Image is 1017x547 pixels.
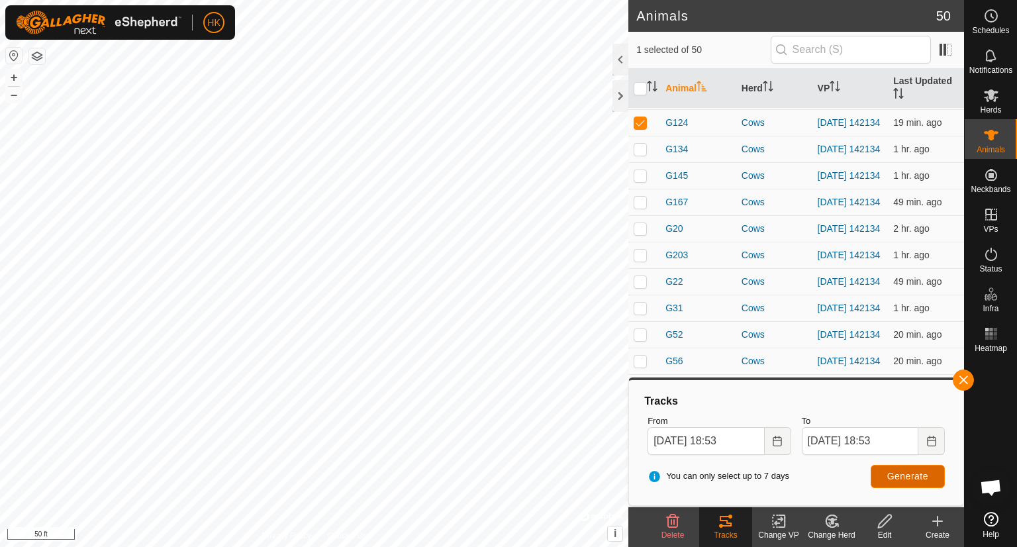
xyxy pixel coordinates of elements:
[977,146,1005,154] span: Animals
[742,275,807,289] div: Cows
[818,356,881,366] a: [DATE] 142134
[16,11,181,34] img: Gallagher Logo
[802,415,945,428] label: To
[6,48,22,64] button: Reset Map
[818,144,881,154] a: [DATE] 142134
[818,329,881,340] a: [DATE] 142134
[858,529,911,541] div: Edit
[648,415,791,428] label: From
[980,106,1001,114] span: Herds
[871,465,945,488] button: Generate
[742,222,807,236] div: Cows
[742,116,807,130] div: Cows
[608,526,622,541] button: i
[765,427,791,455] button: Choose Date
[818,170,881,181] a: [DATE] 142134
[911,529,964,541] div: Create
[771,36,931,64] input: Search (S)
[6,87,22,103] button: –
[742,195,807,209] div: Cows
[665,169,688,183] span: G145
[636,43,770,57] span: 1 selected of 50
[262,530,312,542] a: Privacy Policy
[983,530,999,538] span: Help
[752,529,805,541] div: Change VP
[665,142,688,156] span: G134
[893,170,930,181] span: Aug 27, 2025, 5:32 PM
[6,70,22,85] button: +
[742,301,807,315] div: Cows
[893,303,930,313] span: Aug 27, 2025, 5:32 PM
[642,393,950,409] div: Tracks
[647,83,657,93] p-sorticon: Activate to sort
[887,471,928,481] span: Generate
[893,223,930,234] span: Aug 27, 2025, 4:32 PM
[830,83,840,93] p-sorticon: Activate to sort
[818,117,881,128] a: [DATE] 142134
[661,530,685,540] span: Delete
[648,470,789,483] span: You can only select up to 7 days
[665,195,688,209] span: G167
[697,83,707,93] p-sorticon: Activate to sort
[818,276,881,287] a: [DATE] 142134
[818,303,881,313] a: [DATE] 142134
[665,328,683,342] span: G52
[763,83,773,93] p-sorticon: Activate to sort
[207,16,220,30] span: HK
[971,185,1010,193] span: Neckbands
[812,69,889,109] th: VP
[665,248,688,262] span: G203
[893,117,942,128] span: Aug 27, 2025, 6:33 PM
[805,529,858,541] div: Change Herd
[742,328,807,342] div: Cows
[665,222,683,236] span: G20
[818,197,881,207] a: [DATE] 142134
[742,142,807,156] div: Cows
[327,530,366,542] a: Contact Us
[975,344,1007,352] span: Heatmap
[893,144,930,154] span: Aug 27, 2025, 5:32 PM
[736,69,812,109] th: Herd
[893,356,942,366] span: Aug 27, 2025, 6:32 PM
[893,197,942,207] span: Aug 27, 2025, 6:02 PM
[983,305,998,313] span: Infra
[699,529,752,541] div: Tracks
[893,276,942,287] span: Aug 27, 2025, 6:02 PM
[818,223,881,234] a: [DATE] 142134
[29,48,45,64] button: Map Layers
[742,354,807,368] div: Cows
[979,265,1002,273] span: Status
[665,116,688,130] span: G124
[888,69,964,109] th: Last Updated
[665,275,683,289] span: G22
[918,427,945,455] button: Choose Date
[742,169,807,183] div: Cows
[983,225,998,233] span: VPs
[965,507,1017,544] a: Help
[893,90,904,101] p-sorticon: Activate to sort
[893,329,942,340] span: Aug 27, 2025, 6:32 PM
[893,250,930,260] span: Aug 27, 2025, 5:02 PM
[936,6,951,26] span: 50
[742,248,807,262] div: Cows
[971,468,1011,507] a: Open chat
[614,528,616,539] span: i
[665,301,683,315] span: G31
[660,69,736,109] th: Animal
[665,354,683,368] span: G56
[636,8,936,24] h2: Animals
[972,26,1009,34] span: Schedules
[818,250,881,260] a: [DATE] 142134
[969,66,1012,74] span: Notifications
